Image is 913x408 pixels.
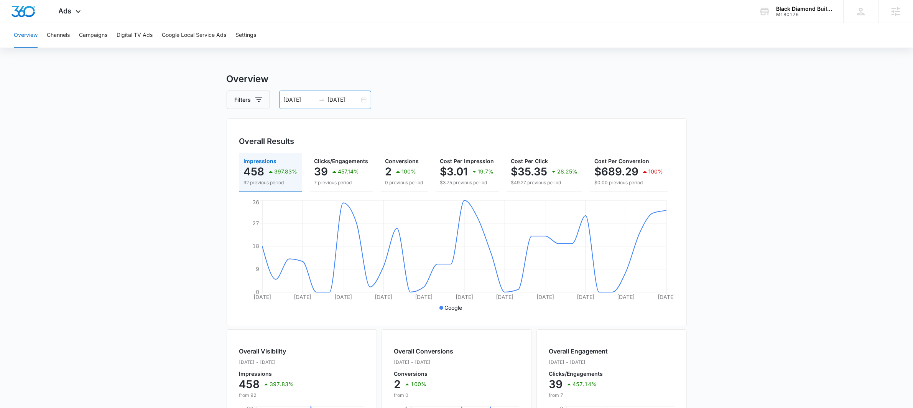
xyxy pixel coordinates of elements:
input: End date [328,96,360,104]
p: 397.83% [270,382,294,387]
tspan: [DATE] [456,294,473,300]
p: $49.27 previous period [511,179,578,186]
p: $35.35 [511,165,548,178]
span: to [319,97,325,103]
h3: Overview [227,72,687,86]
tspan: [DATE] [415,294,433,300]
p: 100% [402,169,416,174]
span: swap-right [319,97,325,103]
tspan: [DATE] [658,294,675,300]
p: 457.14% [573,382,597,387]
div: account name [776,6,832,12]
tspan: [DATE] [577,294,594,300]
tspan: [DATE] [375,294,392,300]
tspan: 0 [256,289,259,295]
tspan: [DATE] [617,294,635,300]
p: [DATE] - [DATE] [549,359,608,366]
p: Conversions [394,371,454,377]
span: Cost Per Conversion [595,158,650,164]
p: $3.75 previous period [440,179,494,186]
p: 28.25% [558,169,578,174]
tspan: [DATE] [294,294,311,300]
h2: Overall Engagement [549,347,608,356]
p: 0 previous period [385,179,423,186]
p: 457.14% [338,169,359,174]
button: Campaigns [79,23,107,48]
p: 100% [649,169,663,174]
p: $0.00 previous period [595,179,663,186]
button: Overview [14,23,38,48]
tspan: [DATE] [334,294,352,300]
tspan: 9 [256,266,259,272]
p: $3.01 [440,165,468,178]
button: Google Local Service Ads [162,23,226,48]
tspan: [DATE] [496,294,513,300]
button: Digital TV Ads [117,23,153,48]
h2: Overall Visibility [239,347,294,356]
p: 458 [239,378,260,390]
p: 7 previous period [314,179,368,186]
span: Impressions [244,158,277,164]
tspan: 27 [252,220,259,226]
span: Cost Per Impression [440,158,494,164]
tspan: [DATE] [253,294,271,300]
button: Channels [47,23,70,48]
p: 2 [385,165,392,178]
p: Google [445,304,462,312]
p: [DATE] - [DATE] [239,359,294,366]
p: $689.29 [595,165,639,178]
p: 39 [314,165,328,178]
p: from 92 [239,392,294,399]
tspan: 18 [252,243,259,249]
p: 100% [411,382,427,387]
tspan: [DATE] [536,294,554,300]
p: [DATE] - [DATE] [394,359,454,366]
button: Settings [235,23,256,48]
span: Cost Per Click [511,158,548,164]
p: 39 [549,378,563,390]
p: Impressions [239,371,294,377]
p: 92 previous period [244,179,298,186]
p: 19.7% [478,169,494,174]
div: account id [776,12,832,17]
span: Clicks/Engagements [314,158,368,164]
span: Conversions [385,158,419,164]
h3: Overall Results [239,135,294,147]
input: Start date [284,96,316,104]
tspan: 36 [252,199,259,205]
p: 458 [244,165,265,178]
button: Filters [227,91,270,109]
span: Ads [59,7,72,15]
p: Clicks/Engagements [549,371,608,377]
p: from 7 [549,392,608,399]
p: from 0 [394,392,454,399]
h2: Overall Conversions [394,347,454,356]
p: 397.83% [275,169,298,174]
p: 2 [394,378,401,390]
